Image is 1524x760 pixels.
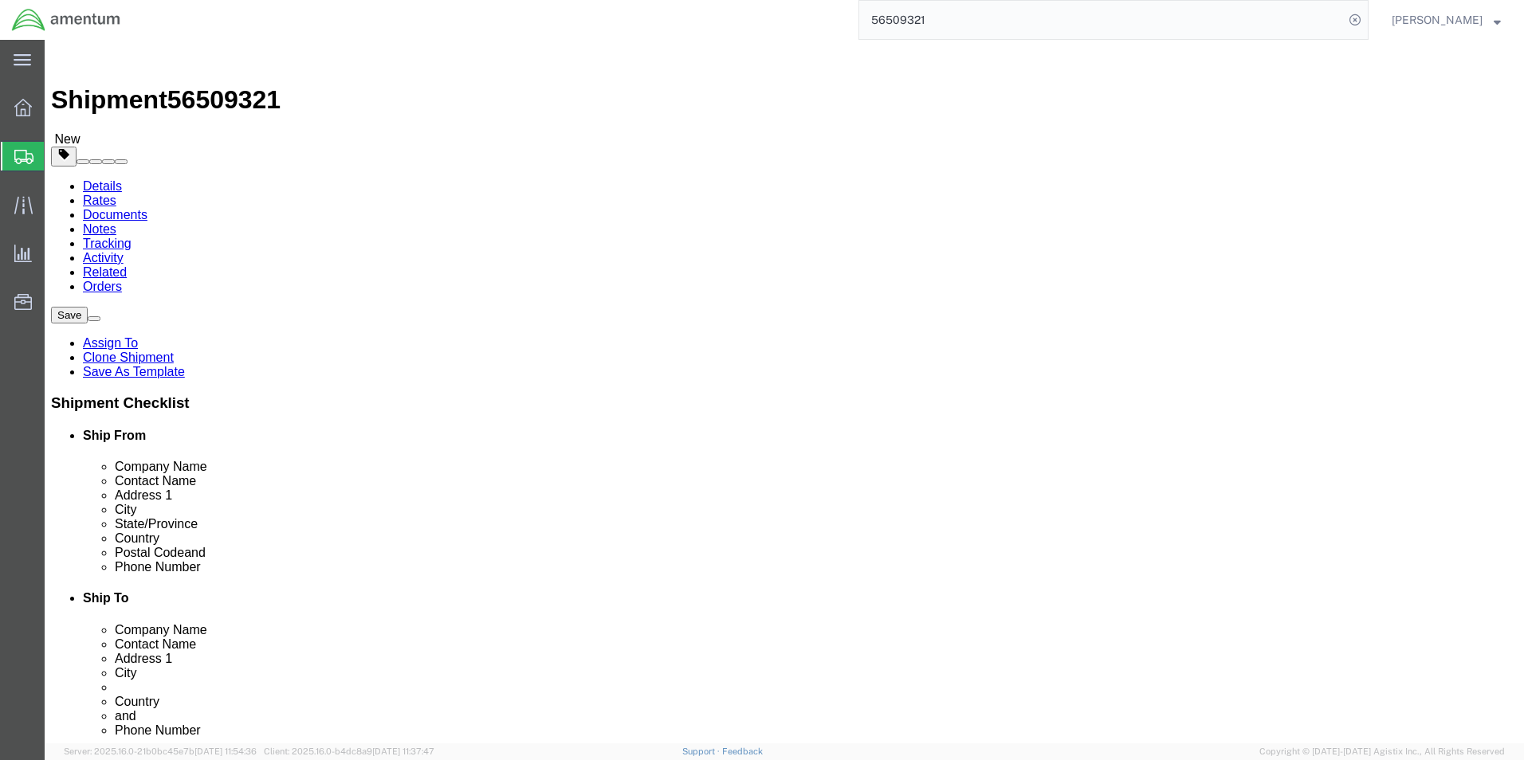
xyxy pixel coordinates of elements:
span: Copyright © [DATE]-[DATE] Agistix Inc., All Rights Reserved [1259,745,1505,758]
input: Search for shipment number, reference number [859,1,1344,39]
img: logo [11,8,121,32]
span: [DATE] 11:37:47 [372,746,434,756]
span: Client: 2025.16.0-b4dc8a9 [264,746,434,756]
span: Server: 2025.16.0-21b0bc45e7b [64,746,257,756]
a: Support [682,746,722,756]
button: [PERSON_NAME] [1391,10,1502,29]
iframe: FS Legacy Container [45,40,1524,743]
span: Claudia Fernandez [1392,11,1483,29]
a: Feedback [722,746,763,756]
span: [DATE] 11:54:36 [194,746,257,756]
